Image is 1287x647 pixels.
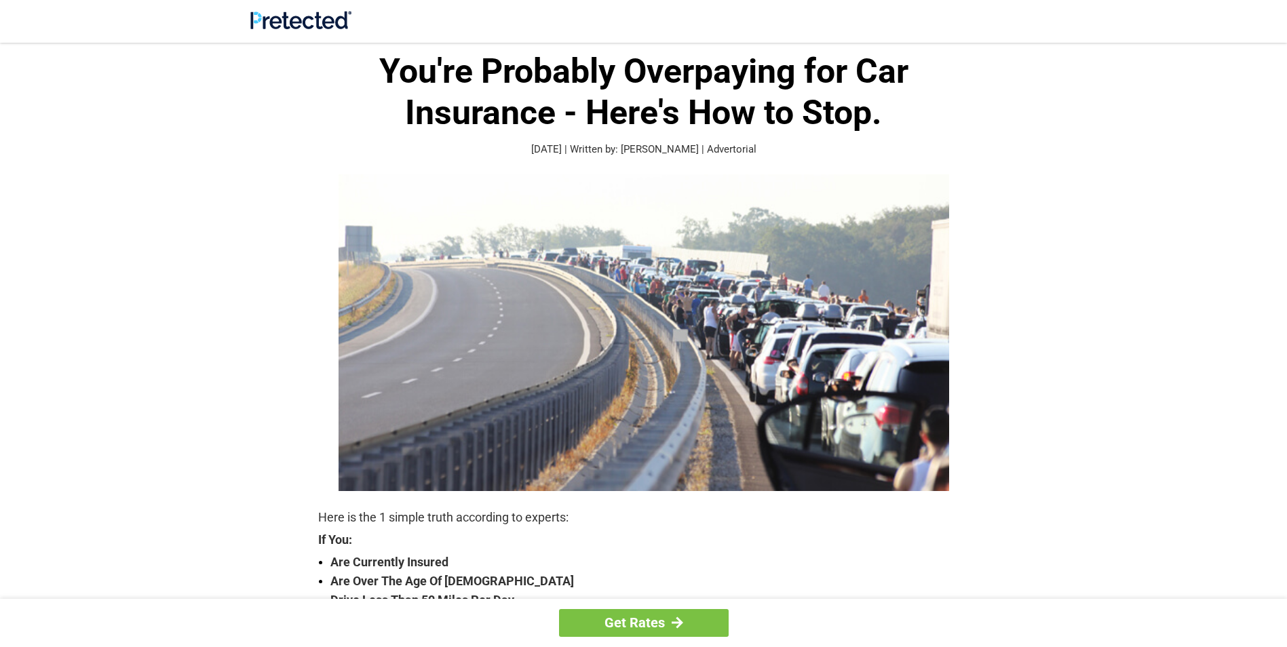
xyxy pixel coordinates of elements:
a: Site Logo [250,19,351,32]
p: Here is the 1 simple truth according to experts: [318,508,969,527]
p: [DATE] | Written by: [PERSON_NAME] | Advertorial [318,142,969,157]
strong: If You: [318,534,969,546]
strong: Are Currently Insured [330,553,969,572]
strong: Drive Less Than 50 Miles Per Day [330,591,969,610]
h1: You're Probably Overpaying for Car Insurance - Here's How to Stop. [318,51,969,134]
a: Get Rates [559,609,729,637]
img: Site Logo [250,11,351,29]
strong: Are Over The Age Of [DEMOGRAPHIC_DATA] [330,572,969,591]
